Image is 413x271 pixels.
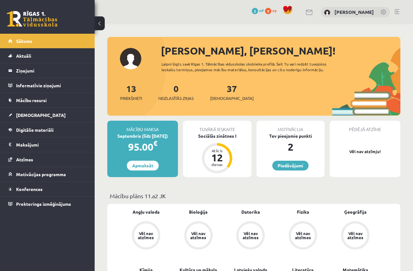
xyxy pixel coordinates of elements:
[329,221,381,251] a: Vēl nav atzīmes
[242,231,259,239] div: Vēl nav atzīmes
[257,121,325,133] div: Motivācija
[183,133,251,174] a: Sociālās zinātnes I Atlicis 12 dienas
[153,139,157,148] span: €
[127,161,159,170] a: Apmaksāt
[107,133,178,139] div: Septembris (līdz [DATE])
[16,63,87,78] legend: Ziņojumi
[161,43,400,58] div: [PERSON_NAME], [PERSON_NAME]!
[297,209,309,215] a: Fizika
[208,153,227,163] div: 12
[183,133,251,139] div: Sociālās zinātnes I
[8,78,87,93] a: Informatīvie ziņojumi
[107,139,178,154] div: 95.00
[225,221,277,251] a: Vēl nav atzīmes
[16,137,87,152] legend: Maksājumi
[330,121,400,133] div: Pēdējā atzīme
[8,93,87,107] a: Mācību resursi
[265,8,280,13] a: 0 xp
[324,9,330,16] img: Dina Zaprauska
[16,53,31,59] span: Aktuāli
[189,209,208,215] a: Bioloģija
[16,127,54,133] span: Digitālie materiāli
[210,83,254,101] a: 37[DEMOGRAPHIC_DATA]
[16,97,47,103] span: Mācību resursi
[158,95,194,101] span: Neizlasītās ziņas
[137,231,155,239] div: Vēl nav atzīmes
[120,83,142,101] a: 13Priekšmeti
[272,8,276,13] span: xp
[346,231,364,239] div: Vēl nav atzīmes
[7,11,57,27] a: Rīgas 1. Tālmācības vidusskola
[120,221,172,251] a: Vēl nav atzīmes
[8,197,87,211] a: Proktoringa izmēģinājums
[265,8,271,14] span: 0
[294,231,312,239] div: Vēl nav atzīmes
[16,186,43,192] span: Konferences
[16,112,66,118] span: [DEMOGRAPHIC_DATA]
[183,121,251,133] div: Tuvākā ieskaite
[16,157,33,162] span: Atzīmes
[107,121,178,133] div: Mācību maksa
[257,139,325,154] div: 2
[8,182,87,196] a: Konferences
[172,221,225,251] a: Vēl nav atzīmes
[158,83,194,101] a: 0Neizlasītās ziņas
[333,148,397,155] p: Vēl nav atzīmju!
[16,38,32,44] span: Sākums
[120,95,142,101] span: Priekšmeti
[162,61,337,72] div: Laipni lūgts savā Rīgas 1. Tālmācības vidusskolas skolnieka profilā. Šeit Tu vari redzēt tuvojošo...
[8,49,87,63] a: Aktuāli
[8,34,87,48] a: Sākums
[277,221,329,251] a: Vēl nav atzīmes
[8,63,87,78] a: Ziņojumi
[110,192,398,200] p: Mācību plāns 11.a2 JK
[241,209,260,215] a: Datorika
[8,167,87,182] a: Motivācijas programma
[252,8,264,13] a: 2 mP
[259,8,264,13] span: mP
[208,149,227,153] div: Atlicis
[272,161,309,170] a: Piedāvājumi
[8,152,87,167] a: Atzīmes
[8,123,87,137] a: Digitālie materiāli
[16,171,66,177] span: Motivācijas programma
[210,95,254,101] span: [DEMOGRAPHIC_DATA]
[8,137,87,152] a: Maksājumi
[344,209,367,215] a: Ģeogrāfija
[16,201,71,207] span: Proktoringa izmēģinājums
[334,9,374,15] a: [PERSON_NAME]
[208,163,227,166] div: dienas
[257,133,325,139] div: Tev pieejamie punkti
[252,8,258,14] span: 2
[133,209,160,215] a: Angļu valoda
[8,108,87,122] a: [DEMOGRAPHIC_DATA]
[190,231,207,239] div: Vēl nav atzīmes
[16,78,87,93] legend: Informatīvie ziņojumi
